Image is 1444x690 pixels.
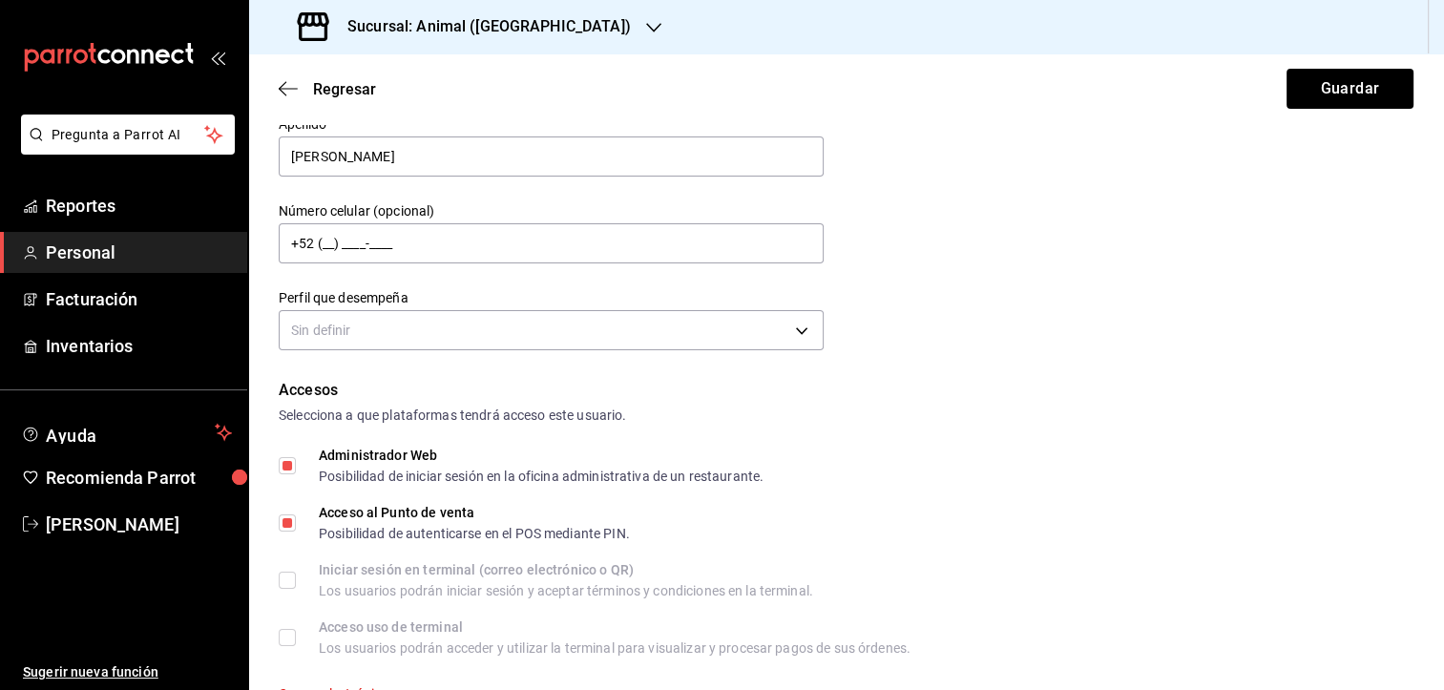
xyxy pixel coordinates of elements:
div: Acceso uso de terminal [319,620,910,634]
a: Pregunta a Parrot AI [13,138,235,158]
div: Iniciar sesión en terminal (correo electrónico o QR) [319,563,813,576]
div: Selecciona a que plataformas tendrá acceso este usuario. [279,406,1413,426]
span: Inventarios [46,333,232,359]
span: Recomienda Parrot [46,465,232,491]
button: Regresar [279,80,376,98]
div: Accesos [279,379,1413,402]
button: Pregunta a Parrot AI [21,115,235,155]
div: Posibilidad de autenticarse en el POS mediante PIN. [319,527,630,540]
span: Personal [46,240,232,265]
span: Sugerir nueva función [23,662,232,682]
div: Administrador Web [319,449,764,462]
label: Número celular (opcional) [279,204,824,218]
span: Regresar [313,80,376,98]
div: Posibilidad de iniciar sesión en la oficina administrativa de un restaurante. [319,470,764,483]
div: Los usuarios podrán acceder y utilizar la terminal para visualizar y procesar pagos de sus órdenes. [319,641,910,655]
span: Reportes [46,193,232,219]
div: Sin definir [279,310,824,350]
label: Perfil que desempeña [279,291,824,304]
span: [PERSON_NAME] [46,512,232,537]
div: Acceso al Punto de venta [319,506,630,519]
div: Los usuarios podrán iniciar sesión y aceptar términos y condiciones en la terminal. [319,584,813,597]
span: Facturación [46,286,232,312]
button: Guardar [1287,69,1413,109]
h3: Sucursal: Animal ([GEOGRAPHIC_DATA]) [332,15,631,38]
span: Ayuda [46,421,207,444]
button: open_drawer_menu [210,50,225,65]
span: Pregunta a Parrot AI [52,125,205,145]
label: Apellido [279,117,824,131]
